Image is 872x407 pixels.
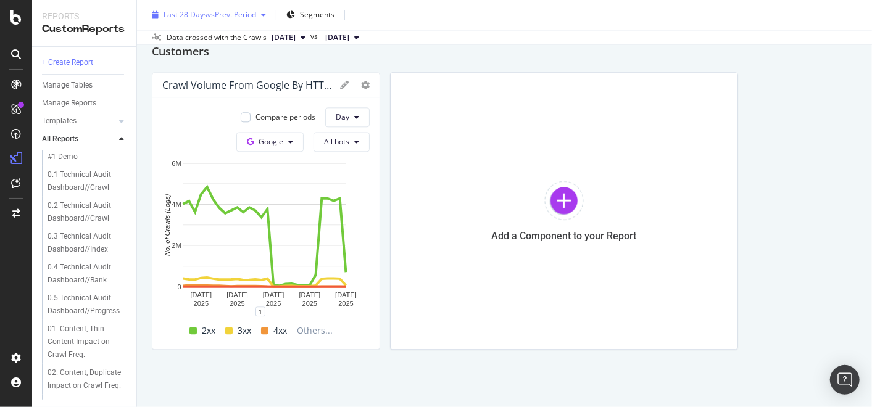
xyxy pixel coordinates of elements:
a: 0.5 Technical Audit Dashboard//Progress [48,292,128,318]
button: Segments [281,5,339,25]
div: + Create Report [42,56,93,69]
div: 0.2 Technical Audit Dashboard//Crawl [48,199,121,225]
a: 0.2 Technical Audit Dashboard//Crawl [48,199,128,225]
text: [DATE] [191,290,212,298]
div: Crawl Volume from Google by HTTP Code FamilyCompare periodsDayGoogleAll botsA chart.12xx3xx4xxOth... [152,72,380,350]
a: + Create Report [42,56,128,69]
span: vs Prev. Period [207,9,256,20]
a: All Reports [42,133,115,146]
div: Data crossed with the Crawls [167,32,267,43]
button: Google [236,132,304,152]
text: [DATE] [226,290,248,298]
span: Last 28 Days [164,9,207,20]
div: 0.5 Technical Audit Dashboard//Progress [48,292,121,318]
button: Day [325,107,370,127]
span: All bots [324,136,349,147]
text: 2025 [266,299,281,306]
text: [DATE] [299,290,321,298]
text: 2025 [338,299,353,306]
div: Reports [42,10,127,22]
a: Templates [42,115,115,128]
span: Others... [292,323,338,338]
text: 2M [172,242,181,249]
span: Google [259,136,283,147]
text: 2025 [230,299,244,306]
div: Manage Reports [42,97,96,110]
text: No. of Crawls (Logs) [164,194,171,256]
div: Open Intercom Messenger [830,365,860,395]
a: Manage Tables [42,79,128,92]
text: 6M [172,159,181,166]
span: 2xx [202,323,215,338]
span: Segments [300,9,334,20]
a: 0.1 Technical Audit Dashboard//Crawl [48,168,128,194]
div: #1 Demo [48,150,78,163]
text: 0 [178,282,181,290]
a: Manage Reports [42,97,128,110]
button: [DATE] [267,30,310,45]
div: Manage Tables [42,79,93,92]
div: Compare periods [255,112,315,122]
text: 2025 [302,299,317,306]
span: 2025 Sep. 4th [325,32,349,43]
span: 4xx [273,323,287,338]
div: 01. Content, Thin Content Impact on Crawl Freq. [48,323,122,361]
div: CustomReports [42,22,127,36]
div: 0.1 Technical Audit Dashboard//Crawl [48,168,121,194]
div: 02. Content, Duplicate Impact on Crawl Freq. [48,366,122,392]
text: 2025 [194,299,209,306]
button: [DATE] [320,30,364,45]
div: 1 [255,306,265,316]
svg: A chart. [162,157,367,311]
a: #1 Demo [48,150,128,163]
text: [DATE] [335,290,357,298]
div: Customers [152,43,857,62]
a: 0.4 Technical Audit Dashboard//Rank [48,261,128,287]
div: All Reports [42,133,78,146]
div: Templates [42,115,77,128]
span: vs [310,31,320,42]
div: Crawl Volume from Google by HTTP Code Family [162,79,334,91]
div: 0.3 Technical Audit Dashboard//Index [48,230,120,256]
text: 4M [172,200,181,208]
span: 3xx [238,323,251,338]
button: Last 28 DaysvsPrev. Period [147,5,271,25]
span: 2025 Oct. 2nd [272,32,296,43]
button: All bots [314,132,370,152]
div: 0.4 Technical Audit Dashboard//Rank [48,261,120,287]
div: Add a Component to your Report [492,230,637,242]
span: Day [336,112,349,122]
a: 02. Content, Duplicate Impact on Crawl Freq. [48,366,128,392]
a: 01. Content, Thin Content Impact on Crawl Freq. [48,323,128,361]
text: [DATE] [263,290,284,298]
a: 0.3 Technical Audit Dashboard//Index [48,230,128,256]
h2: Customers [152,43,209,62]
